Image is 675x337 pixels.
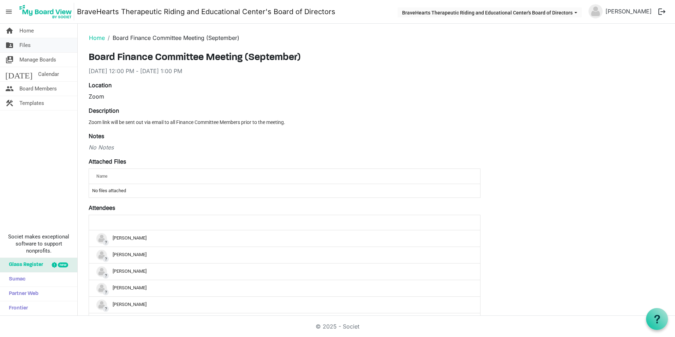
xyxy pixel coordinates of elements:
[19,82,57,96] span: Board Members
[103,256,109,262] span: ?
[19,96,44,110] span: Templates
[38,67,59,81] span: Calendar
[316,323,359,330] a: © 2025 - Societ
[655,4,669,19] button: logout
[5,272,25,286] span: Sumac
[96,300,473,310] div: [PERSON_NAME]
[96,283,473,294] div: [PERSON_NAME]
[5,301,28,315] span: Frontier
[96,283,107,294] img: no-profile-picture.svg
[96,233,473,244] div: [PERSON_NAME]
[103,240,109,246] span: ?
[103,289,109,295] span: ?
[5,82,14,96] span: people
[89,52,480,64] h3: Board Finance Committee Meeting (September)
[103,273,109,279] span: ?
[5,53,14,67] span: switch_account
[5,24,14,38] span: home
[3,233,74,254] span: Societ makes exceptional software to support nonprofits.
[17,3,77,20] a: My Board View Logo
[89,143,480,152] div: No Notes
[96,174,107,179] span: Name
[58,262,68,267] div: new
[96,233,107,244] img: no-profile-picture.svg
[89,119,285,125] span: Zoom link will be sent out via email to all Finance Committee Members prior to the meeting.
[96,250,473,260] div: [PERSON_NAME]
[17,3,74,20] img: My Board View Logo
[89,67,480,75] div: [DATE] 12:00 PM - [DATE] 1:00 PM
[89,230,480,247] td: ?Andrew Pataky is template cell column header
[89,106,119,115] label: Description
[96,300,107,310] img: no-profile-picture.svg
[2,5,16,18] span: menu
[89,34,105,41] a: Home
[19,38,31,52] span: Files
[5,258,43,272] span: Glass Register
[89,203,115,212] label: Attendees
[96,266,107,277] img: no-profile-picture.svg
[89,184,480,197] td: No files attached
[589,4,603,18] img: no-profile-picture.svg
[103,306,109,312] span: ?
[19,53,56,67] span: Manage Boards
[96,250,107,260] img: no-profile-picture.svg
[89,280,480,296] td: ?Ken Boyd is template cell column header
[77,5,335,19] a: BraveHearts Therapeutic Riding and Educational Center's Board of Directors
[19,24,34,38] span: Home
[89,157,126,166] label: Attached Files
[5,67,32,81] span: [DATE]
[5,38,14,52] span: folder_shared
[5,96,14,110] span: construction
[603,4,655,18] a: [PERSON_NAME]
[89,247,480,263] td: ?Cindy Gonya is template cell column header
[89,81,112,89] label: Location
[89,313,480,330] td: ?Melissa Clark is template cell column header
[89,263,480,280] td: ?David House is template cell column header
[398,7,582,17] button: BraveHearts Therapeutic Riding and Educational Center's Board of Directors dropdownbutton
[105,34,239,42] li: Board Finance Committee Meeting (September)
[89,132,104,140] label: Notes
[89,296,480,313] td: ?Meggan Hill-McQueeney is template cell column header
[5,287,38,301] span: Partner Web
[89,92,480,101] div: Zoom
[96,266,473,277] div: [PERSON_NAME]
